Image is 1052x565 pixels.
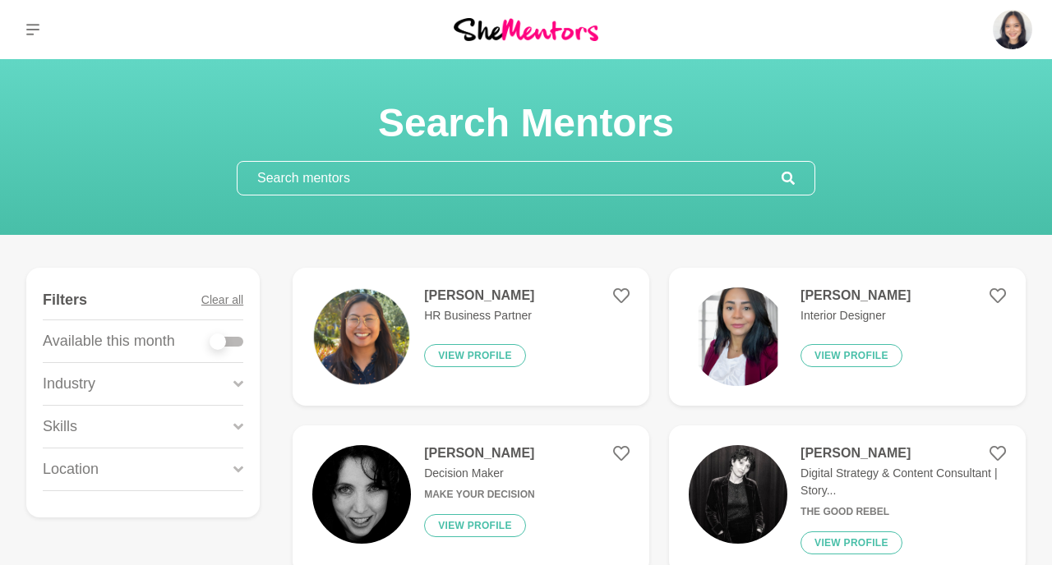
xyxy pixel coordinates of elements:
img: 1044fa7e6122d2a8171cf257dcb819e56f039831-1170x656.jpg [689,445,787,544]
p: Digital Strategy & Content Consultant | Story... [801,465,1006,499]
p: Decision Maker [424,465,534,482]
img: 231d6636be52241877ec7df6b9df3e537ea7a8ca-1080x1080.png [312,287,411,386]
p: Available this month [43,330,175,352]
img: 672c9e0f5c28f94a877040268cd8e7ac1f2c7f14-1080x1350.png [689,287,787,386]
h4: [PERSON_NAME] [424,445,534,462]
p: Interior Designer [801,307,911,324]
button: Clear all [201,281,243,319]
h6: Make Your Decision [424,489,534,501]
p: HR Business Partner [424,307,534,324]
p: Skills [43,416,77,438]
button: View profile [424,514,526,537]
button: View profile [801,344,902,367]
img: Dennise Garcia [993,10,1032,49]
h4: [PERSON_NAME] [801,445,1006,462]
h4: Filters [43,291,87,310]
input: Search mentors [238,162,782,195]
h6: The Good Rebel [801,506,1006,518]
img: She Mentors Logo [454,18,598,40]
a: [PERSON_NAME]Interior DesignerView profile [669,268,1026,406]
p: Location [43,458,99,480]
p: Industry [43,373,95,395]
h4: [PERSON_NAME] [801,287,911,304]
h1: Search Mentors [237,99,815,148]
img: 443bca476f7facefe296c2c6ab68eb81e300ea47-400x400.jpg [312,445,411,544]
h4: [PERSON_NAME] [424,287,534,304]
button: View profile [424,344,526,367]
button: View profile [801,531,902,554]
a: [PERSON_NAME]HR Business PartnerView profile [293,268,649,406]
